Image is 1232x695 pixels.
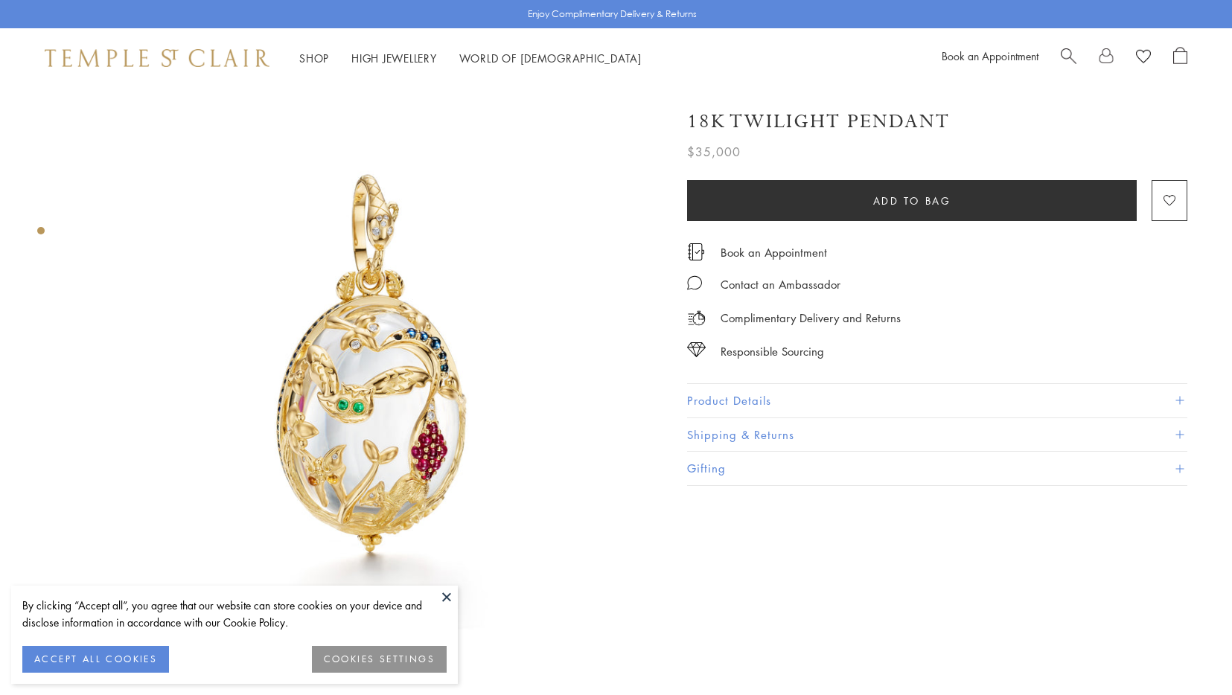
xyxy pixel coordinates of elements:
a: Open Shopping Bag [1173,47,1187,69]
h1: 18K Twilight Pendant [687,109,950,135]
nav: Main navigation [299,49,642,68]
img: Temple St. Clair [45,49,269,67]
p: Enjoy Complimentary Delivery & Returns [528,7,697,22]
span: $35,000 [687,142,741,161]
div: By clicking “Accept all”, you agree that our website can store cookies on your device and disclos... [22,597,447,631]
img: icon_sourcing.svg [687,342,706,357]
button: Product Details [687,384,1187,417]
a: Book an Appointment [721,244,827,260]
div: Contact an Ambassador [721,275,840,294]
img: MessageIcon-01_2.svg [687,275,702,290]
a: Book an Appointment [942,48,1038,63]
div: Product gallery navigation [37,223,45,246]
span: Add to bag [873,193,951,209]
a: World of [DEMOGRAPHIC_DATA]World of [DEMOGRAPHIC_DATA] [459,51,642,65]
iframe: Gorgias live chat messenger [1158,625,1217,680]
a: ShopShop [299,51,329,65]
a: High JewelleryHigh Jewellery [351,51,437,65]
p: Complimentary Delivery and Returns [721,309,901,327]
div: Responsible Sourcing [721,342,824,361]
button: Shipping & Returns [687,418,1187,452]
img: icon_appointment.svg [687,243,705,260]
button: Gifting [687,452,1187,485]
button: ACCEPT ALL COOKIES [22,646,169,673]
img: icon_delivery.svg [687,309,706,327]
button: Add to bag [687,180,1137,221]
button: COOKIES SETTINGS [312,646,447,673]
a: View Wishlist [1136,47,1151,69]
img: 18K Twilight Pendant [97,88,651,642]
a: Search [1061,47,1076,69]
